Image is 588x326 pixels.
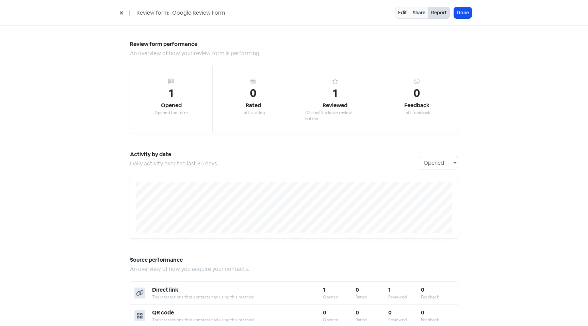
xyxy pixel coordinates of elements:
[421,309,424,316] b: 0
[410,7,428,19] a: Share
[323,317,356,323] div: Opened
[152,286,178,293] b: Direct link
[305,110,365,122] div: Clicked the leave review button
[136,9,169,17] span: Review form:
[242,110,265,116] div: Left a rating
[388,309,392,316] b: 0
[152,309,174,316] b: QR code
[323,286,325,293] b: 1
[356,286,359,293] b: 0
[388,317,421,323] div: Reviewed
[421,286,424,293] b: 0
[428,7,450,19] button: Report
[395,7,410,19] a: Edit
[421,294,454,300] div: Feedback
[333,85,338,101] div: 1
[130,160,418,168] div: Daily activity over the last 30 days.
[323,294,356,300] div: Opened
[250,85,257,101] div: 0
[356,309,359,316] b: 0
[152,317,323,323] div: The interactions that contacts had using this method.
[454,7,472,18] button: Done
[246,101,261,110] div: Rated
[404,110,430,116] div: Left feedback
[356,294,388,300] div: Rated
[388,294,421,300] div: Reviewed
[413,85,420,101] div: 0
[323,101,347,110] div: Reviewed
[154,110,188,116] div: Opened the form
[130,265,458,273] div: An overview of how you acquire your contacts.
[323,309,326,316] b: 0
[356,317,388,323] div: Rated
[404,101,429,110] div: Feedback
[130,49,458,58] div: An overview of how your review form is performing.
[130,149,418,160] h5: Activity by date
[169,85,174,101] div: 1
[130,255,458,265] h5: Source performance
[152,294,323,300] div: The interactions that contacts had using this method.
[161,101,182,110] div: Opened
[130,39,458,49] h5: Review form performance
[421,317,454,323] div: Feedback
[388,286,391,293] b: 1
